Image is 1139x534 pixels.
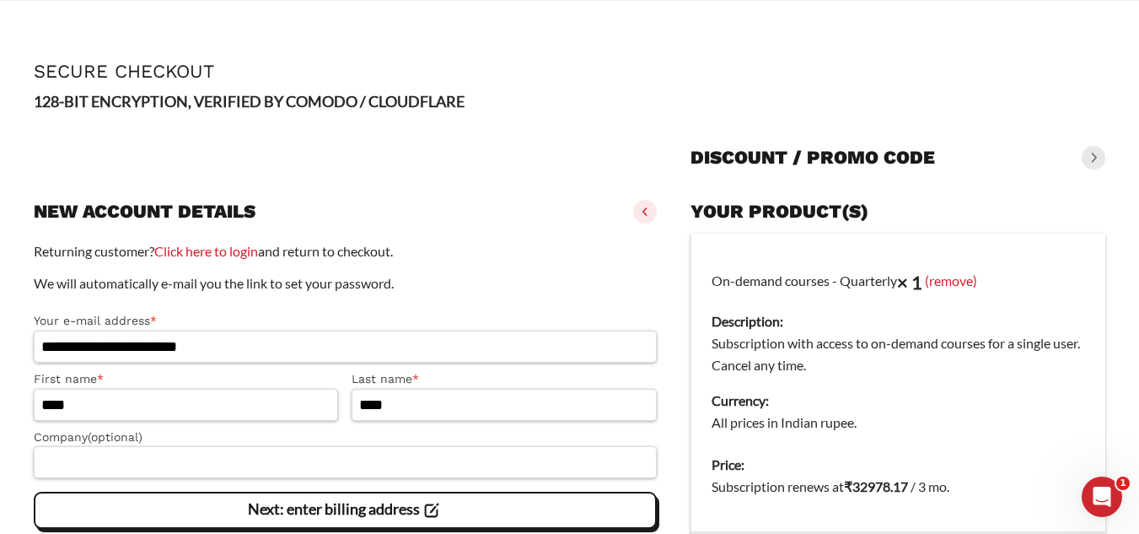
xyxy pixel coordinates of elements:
dd: Subscription with access to on-demand courses for a single user. Cancel any time. [712,332,1085,376]
a: (remove) [925,272,977,288]
dt: Currency: [712,390,1085,412]
span: / 3 mo [911,478,947,494]
dd: All prices in Indian rupee. [712,412,1085,434]
a: Click here to login [154,243,258,259]
strong: × 1 [897,271,922,294]
span: (optional) [88,430,142,444]
dt: Description: [712,310,1085,332]
span: 1 [1116,477,1130,490]
h3: New account details [34,200,255,224]
p: Returning customer? and return to checkout. [34,240,657,262]
dt: Price: [712,454,1085,476]
td: On-demand courses - Quarterly [690,234,1105,445]
h1: Secure Checkout [34,61,1105,82]
bdi: 32978.17 [844,478,908,494]
span: ₹ [844,478,852,494]
iframe: Intercom live chat [1082,477,1122,517]
label: Your e-mail address [34,311,657,331]
h3: Discount / promo code [690,146,935,170]
label: Company [34,428,657,447]
label: Last name [352,369,656,389]
span: Subscription renews at . [712,478,949,494]
p: We will automatically e-mail you the link to set your password. [34,272,657,294]
label: First name [34,369,338,389]
strong: 128-BIT ENCRYPTION, VERIFIED BY COMODO / CLOUDFLARE [34,92,465,111]
vaadin-button: Next: enter billing address [34,492,657,529]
